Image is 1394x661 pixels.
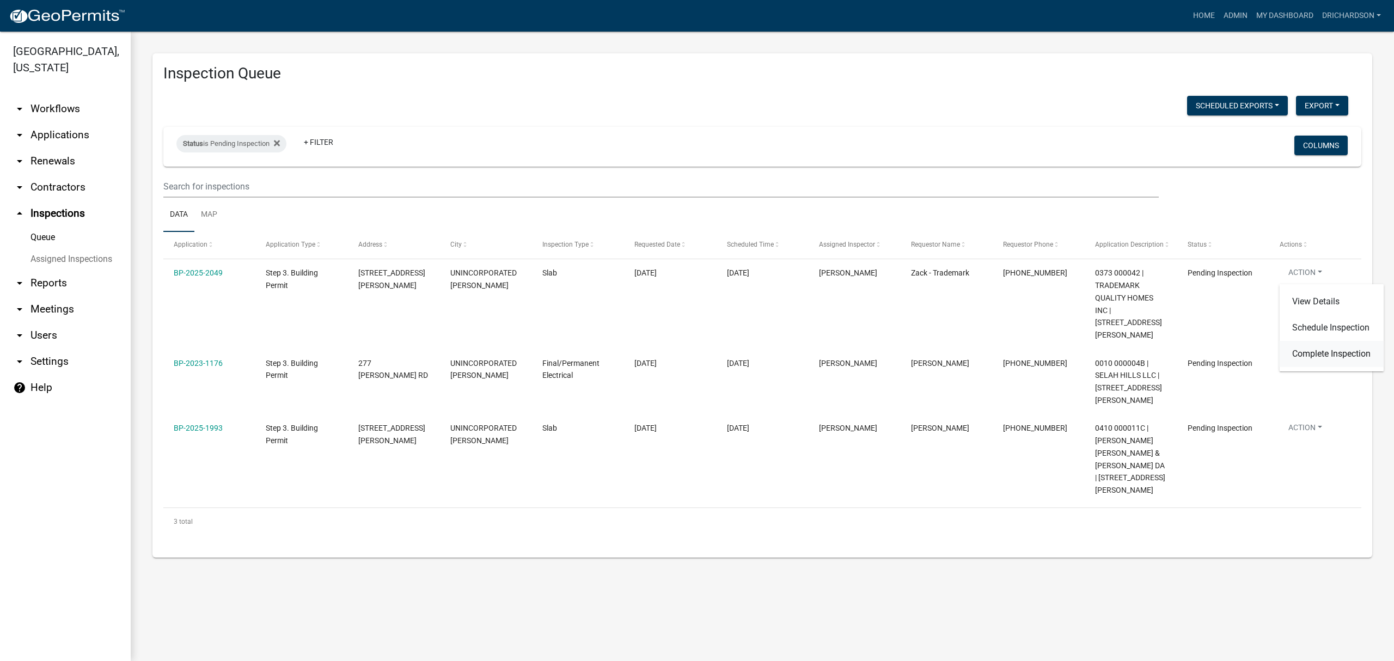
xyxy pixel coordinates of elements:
datatable-header-cell: Requestor Name [901,232,993,258]
span: 770-328-1079 [1003,359,1067,368]
span: Pending Inspection [1188,359,1252,368]
div: [DATE] [727,357,798,370]
datatable-header-cell: City [440,232,532,258]
span: 0010 000004B | SELAH HILLS LLC | 277 MINNIE SEWELL RD [1095,359,1162,405]
i: arrow_drop_down [13,102,26,115]
span: Requested Date [634,241,680,248]
span: 277 MINNIE SEWELL RD [358,359,428,380]
span: UNINCORPORATED TROUP [450,268,517,290]
span: Assigned Inspector [819,241,875,248]
a: My Dashboard [1252,5,1318,26]
span: 3919 HAMILTON RD [358,268,425,290]
datatable-header-cell: Scheduled Time [716,232,808,258]
a: View Details [1279,289,1384,315]
i: arrow_drop_down [13,355,26,368]
span: Zack - Trademark [911,268,969,277]
a: Admin [1219,5,1252,26]
datatable-header-cell: Application Type [255,232,347,258]
span: Douglas Richardson [819,359,877,368]
span: City [450,241,462,248]
span: Douglas Richardson [819,424,877,432]
a: BP-2023-1176 [174,359,223,368]
input: Search for inspections [163,175,1159,198]
span: Step 3. Building Permit [266,424,318,445]
span: Douglas Richardson [819,268,877,277]
span: Inspection Type [542,241,589,248]
span: 08/11/2025 [634,424,657,432]
span: 678-378-9898 [1003,424,1067,432]
span: Pending Inspection [1188,268,1252,277]
span: Kim Riggs [911,359,969,368]
datatable-header-cell: Actions [1269,232,1361,258]
div: Action [1279,284,1384,371]
a: drichardson [1318,5,1385,26]
span: Dan Blaylock [911,424,969,432]
span: Status [1188,241,1207,248]
span: 0373 000042 | TRADEMARK QUALITY HOMES INC | 3919 HAMILTON RD [1095,268,1162,339]
span: Requestor Name [911,241,960,248]
button: Action [1280,357,1331,373]
button: Scheduled Exports [1187,96,1288,115]
div: [DATE] [727,422,798,434]
a: Complete Inspection [1279,341,1384,367]
datatable-header-cell: Requestor Phone [993,232,1085,258]
div: [DATE] [727,267,798,279]
a: Schedule Inspection [1279,315,1384,341]
a: BP-2025-2049 [174,268,223,277]
span: Pending Inspection [1188,424,1252,432]
span: UNINCORPORATED TROUP [450,359,517,380]
button: Action [1280,422,1331,438]
span: Step 3. Building Permit [266,359,318,380]
i: arrow_drop_down [13,329,26,342]
span: 0410 000011C | BLALOCK ANNE NONIE & ROBERT DA | 2561 HAMMETT RD [1095,424,1165,494]
span: Requestor Phone [1003,241,1053,248]
a: Data [163,198,194,232]
i: arrow_drop_down [13,277,26,290]
span: Address [358,241,382,248]
datatable-header-cell: Assigned Inspector [809,232,901,258]
i: arrow_drop_down [13,303,26,316]
datatable-header-cell: Requested Date [624,232,716,258]
datatable-header-cell: Inspection Type [532,232,624,258]
div: is Pending Inspection [176,135,286,152]
a: + Filter [295,132,342,152]
i: arrow_drop_down [13,155,26,168]
a: BP-2025-1993 [174,424,223,432]
div: 3 total [163,508,1361,535]
button: Export [1296,96,1348,115]
button: Action [1280,267,1331,283]
button: Columns [1294,136,1348,155]
span: Status [183,139,203,148]
span: Slab [542,424,557,432]
h3: Inspection Queue [163,64,1361,83]
i: help [13,381,26,394]
span: Application [174,241,207,248]
span: Application Type [266,241,315,248]
span: Application Description [1095,241,1164,248]
i: arrow_drop_down [13,181,26,194]
span: Slab [542,268,557,277]
span: Scheduled Time [727,241,774,248]
span: 2561 HAMMETT RD [358,424,425,445]
span: Step 3. Building Permit [266,268,318,290]
datatable-header-cell: Application [163,232,255,258]
datatable-header-cell: Address [347,232,439,258]
span: Actions [1280,241,1302,248]
datatable-header-cell: Application Description [1085,232,1177,258]
span: 08/11/2025 [634,268,657,277]
a: Home [1189,5,1219,26]
datatable-header-cell: Status [1177,232,1269,258]
span: Final/Permanent Electrical [542,359,600,380]
span: 08/11/2025 [634,359,657,368]
a: Map [194,198,224,232]
i: arrow_drop_up [13,207,26,220]
span: 706-881-2857 [1003,268,1067,277]
i: arrow_drop_down [13,128,26,142]
span: UNINCORPORATED TROUP [450,424,517,445]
